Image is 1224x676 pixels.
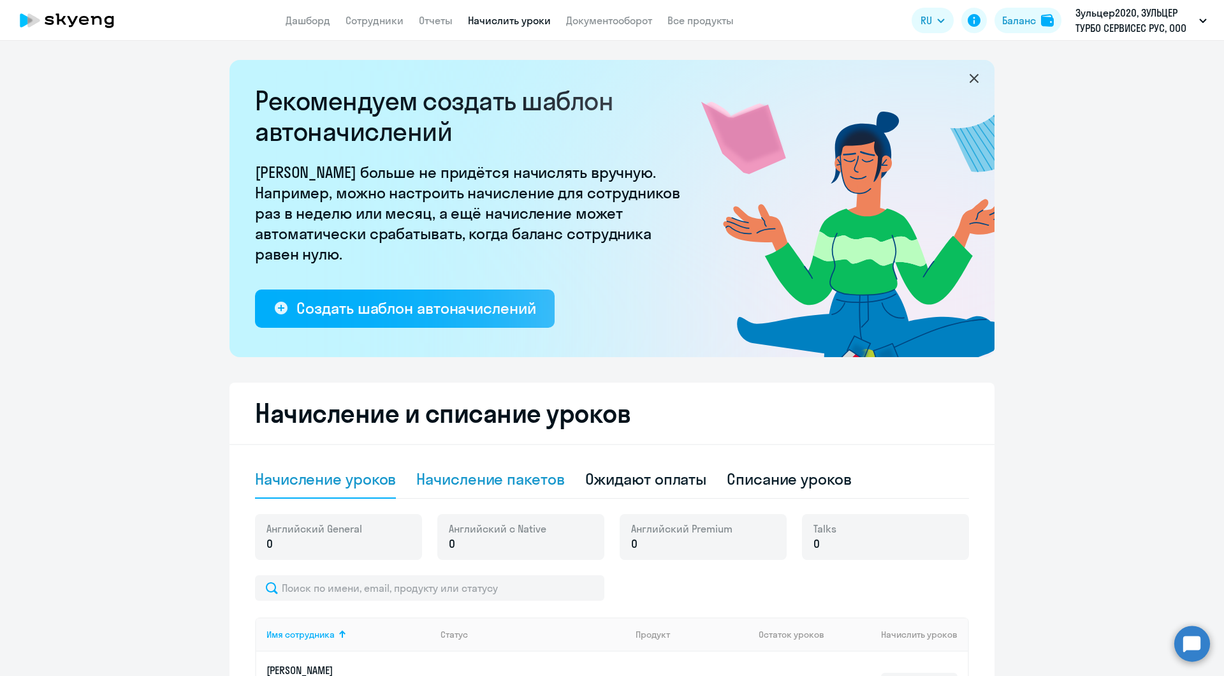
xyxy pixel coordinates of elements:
button: Зульцер2020, ЗУЛЬЦЕР ТУРБО СЕРВИСЕС РУС, ООО [1069,5,1213,36]
a: Документооборот [566,14,652,27]
h2: Начисление и списание уроков [255,398,969,429]
div: Списание уроков [727,469,852,489]
div: Баланс [1002,13,1036,28]
span: Остаток уроков [759,629,824,640]
img: balance [1041,14,1054,27]
div: Начисление уроков [255,469,396,489]
span: Английский General [266,522,362,536]
p: Зульцер2020, ЗУЛЬЦЕР ТУРБО СЕРВИСЕС РУС, ООО [1075,5,1194,36]
div: Статус [441,629,625,640]
button: RU [912,8,954,33]
span: 0 [631,536,637,552]
span: 0 [266,536,273,552]
div: Продукт [636,629,670,640]
a: Отчеты [419,14,453,27]
h2: Рекомендуем создать шаблон автоначислений [255,85,688,147]
a: Начислить уроки [468,14,551,27]
span: 0 [449,536,455,552]
a: Сотрудники [346,14,404,27]
a: Дашборд [286,14,330,27]
span: Talks [813,522,836,536]
button: Создать шаблон автоначислений [255,290,555,328]
div: Продукт [636,629,749,640]
span: RU [921,13,932,28]
div: Создать шаблон автоначислений [296,298,535,318]
input: Поиск по имени, email, продукту или статусу [255,575,604,601]
div: Статус [441,629,468,640]
a: Все продукты [667,14,734,27]
span: Английский с Native [449,522,546,536]
span: 0 [813,536,820,552]
div: Имя сотрудника [266,629,335,640]
div: Остаток уроков [759,629,838,640]
div: Начисление пакетов [416,469,564,489]
div: Имя сотрудника [266,629,430,640]
span: Английский Premium [631,522,732,536]
th: Начислить уроков [838,617,968,652]
button: Балансbalance [994,8,1061,33]
div: Ожидают оплаты [585,469,707,489]
p: [PERSON_NAME] больше не придётся начислять вручную. Например, можно настроить начисление для сотр... [255,162,688,264]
